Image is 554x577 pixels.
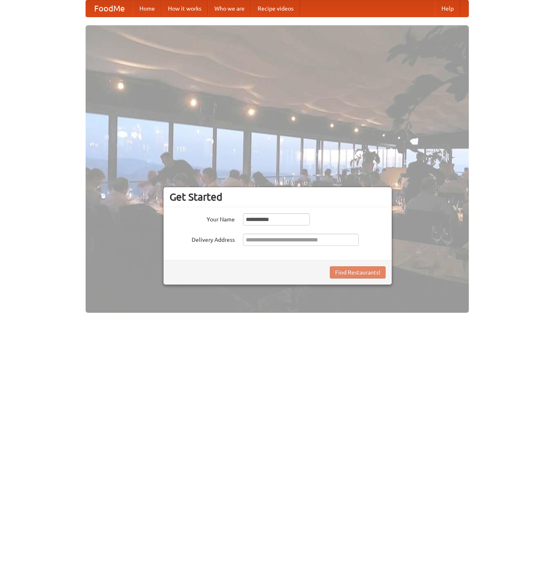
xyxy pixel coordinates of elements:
[133,0,161,17] a: Home
[170,191,386,203] h3: Get Started
[208,0,251,17] a: Who we are
[86,0,133,17] a: FoodMe
[251,0,300,17] a: Recipe videos
[161,0,208,17] a: How it works
[435,0,460,17] a: Help
[170,234,235,244] label: Delivery Address
[170,213,235,223] label: Your Name
[330,266,386,279] button: Find Restaurants!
